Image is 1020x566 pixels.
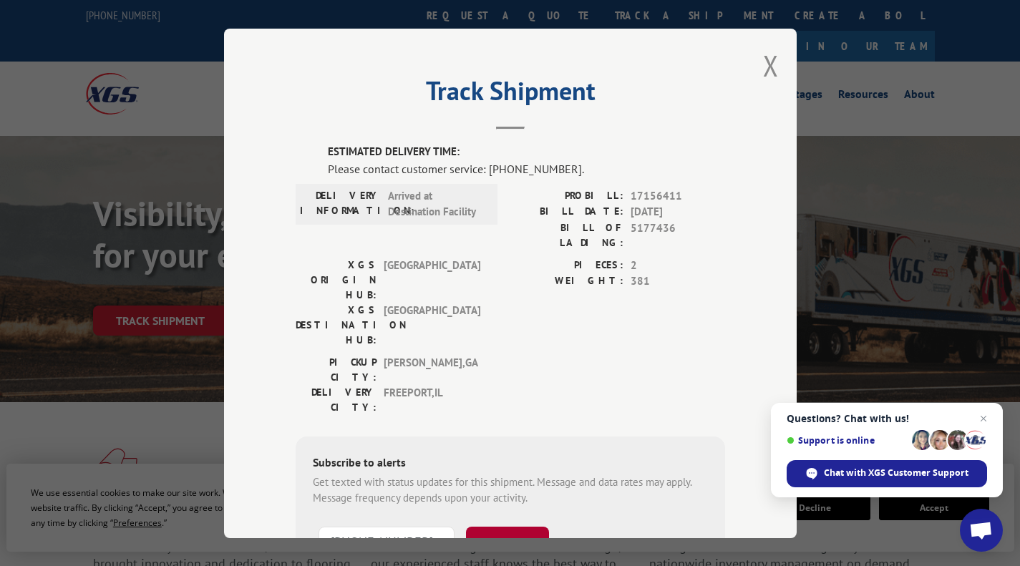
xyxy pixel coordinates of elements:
span: [PERSON_NAME] , GA [384,354,480,384]
span: Questions? Chat with us! [787,413,987,424]
label: XGS ORIGIN HUB: [296,257,377,302]
span: Close chat [975,410,992,427]
label: XGS DESTINATION HUB: [296,302,377,347]
div: Open chat [960,509,1003,552]
span: Chat with XGS Customer Support [824,467,968,479]
span: FREEPORT , IL [384,384,480,414]
label: DELIVERY CITY: [296,384,377,414]
button: SUBSCRIBE [466,526,549,556]
label: ESTIMATED DELIVERY TIME: [328,144,725,160]
label: PICKUP CITY: [296,354,377,384]
span: [GEOGRAPHIC_DATA] [384,302,480,347]
label: DELIVERY INFORMATION: [300,187,381,220]
div: Get texted with status updates for this shipment. Message and data rates may apply. Message frequ... [313,474,708,506]
button: Close modal [763,47,779,84]
div: Chat with XGS Customer Support [787,460,987,487]
label: PROBILL: [510,187,623,204]
label: BILL DATE: [510,204,623,220]
span: [GEOGRAPHIC_DATA] [384,257,480,302]
label: PIECES: [510,257,623,273]
span: Arrived at Destination Facility [388,187,485,220]
span: [DATE] [631,204,725,220]
span: 381 [631,273,725,290]
span: 17156411 [631,187,725,204]
span: 5177436 [631,220,725,250]
h2: Track Shipment [296,81,725,108]
div: Please contact customer service: [PHONE_NUMBER]. [328,160,725,177]
span: 2 [631,257,725,273]
input: Phone Number [319,526,455,556]
span: Support is online [787,435,907,446]
div: Subscribe to alerts [313,453,708,474]
label: WEIGHT: [510,273,623,290]
label: BILL OF LADING: [510,220,623,250]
